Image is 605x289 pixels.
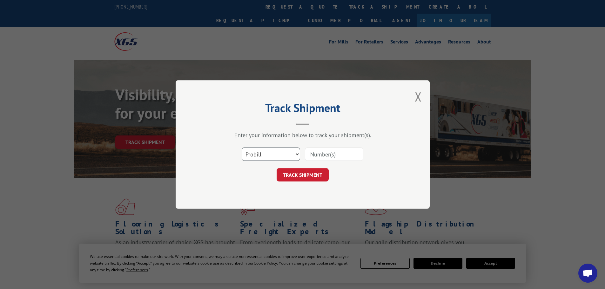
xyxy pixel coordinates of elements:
[277,168,329,181] button: TRACK SHIPMENT
[305,148,363,161] input: Number(s)
[415,88,422,105] button: Close modal
[207,131,398,139] div: Enter your information below to track your shipment(s).
[207,103,398,115] h2: Track Shipment
[578,264,597,283] div: Open chat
